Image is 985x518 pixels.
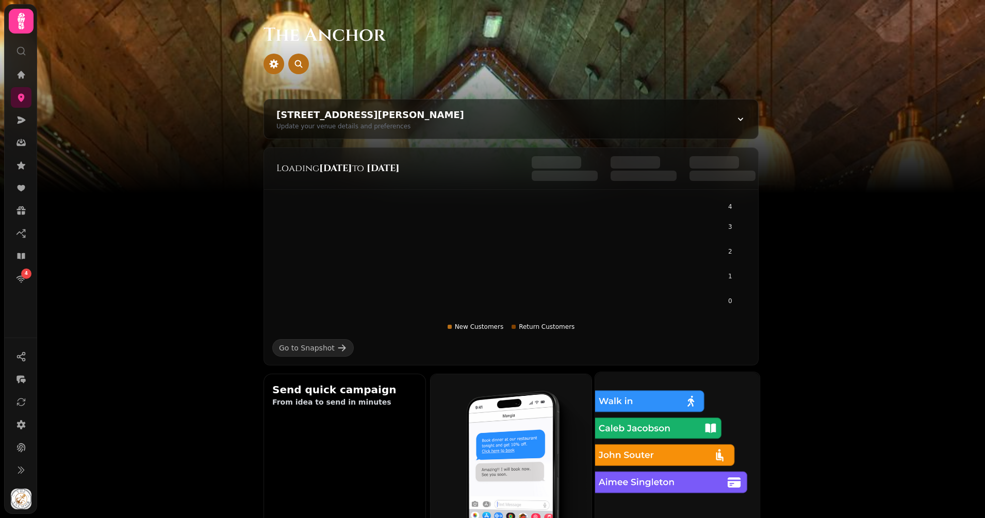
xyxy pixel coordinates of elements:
[448,323,504,331] div: New Customers
[728,297,732,305] tspan: 0
[11,489,31,509] img: User avatar
[319,162,352,175] strong: [DATE]
[25,270,28,277] span: 4
[276,161,511,176] p: Loading to
[279,343,335,353] div: Go to Snapshot
[512,323,574,331] div: Return Customers
[272,339,354,357] a: Go to Snapshot
[728,248,732,255] tspan: 2
[728,203,732,210] tspan: 4
[367,162,400,175] strong: [DATE]
[11,269,31,289] a: 4
[276,108,464,122] div: [STREET_ADDRESS][PERSON_NAME]
[272,397,417,407] p: From idea to send in minutes
[272,382,417,397] h2: Send quick campaign
[728,223,732,230] tspan: 3
[728,273,732,280] tspan: 1
[276,122,464,130] div: Update your venue details and preferences
[9,489,34,509] button: User avatar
